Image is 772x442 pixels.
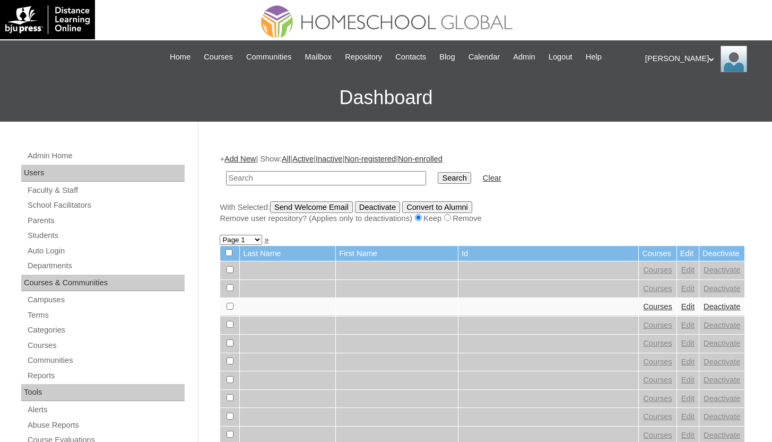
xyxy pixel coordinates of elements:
[398,155,443,163] a: Non-enrolled
[27,229,185,242] a: Students
[704,431,740,439] a: Deactivate
[27,369,185,382] a: Reports
[170,51,190,63] span: Home
[586,51,602,63] span: Help
[645,46,761,72] div: [PERSON_NAME]
[27,403,185,416] a: Alerts
[704,284,740,293] a: Deactivate
[681,358,695,366] a: Edit
[264,235,268,244] a: »
[241,51,297,63] a: Communities
[27,149,185,163] a: Admin Home
[336,246,458,261] td: First Name
[704,302,740,311] a: Deactivate
[643,358,672,366] a: Courses
[677,246,699,261] td: Edit
[220,213,745,224] div: Remove user repository? (Applies only to deactivations) Keep Remove
[681,394,695,403] a: Edit
[198,51,238,63] a: Courses
[395,51,426,63] span: Contacts
[513,51,535,63] span: Admin
[681,376,695,384] a: Edit
[345,51,382,63] span: Repository
[643,284,672,293] a: Courses
[27,339,185,352] a: Courses
[5,74,767,122] h3: Dashboard
[204,51,233,63] span: Courses
[681,302,695,311] a: Edit
[704,339,740,347] a: Deactivate
[643,394,672,403] a: Courses
[27,214,185,227] a: Parents
[681,339,695,347] a: Edit
[643,431,672,439] a: Courses
[704,266,740,274] a: Deactivate
[699,246,744,261] td: Deactivate
[226,171,426,185] input: Search
[681,266,695,274] a: Edit
[643,376,672,384] a: Courses
[390,51,431,63] a: Contacts
[458,246,638,261] td: Id
[681,431,695,439] a: Edit
[643,321,672,329] a: Courses
[549,51,573,63] span: Logout
[292,155,314,163] a: Active
[270,201,353,213] input: Send Welcome Email
[5,5,90,34] img: logo-white.png
[220,154,745,224] div: + | Show: | | | |
[164,51,196,63] a: Home
[580,51,607,63] a: Help
[282,155,290,163] a: All
[681,284,695,293] a: Edit
[246,51,292,63] span: Communities
[543,51,578,63] a: Logout
[643,412,672,421] a: Courses
[21,384,185,401] div: Tools
[643,339,672,347] a: Courses
[704,394,740,403] a: Deactivate
[483,174,501,182] a: Clear
[355,201,400,213] input: Deactivate
[704,358,740,366] a: Deactivate
[21,275,185,292] div: Courses & Communities
[469,51,500,63] span: Calendar
[704,376,740,384] a: Deactivate
[344,155,396,163] a: Non-registered
[434,51,460,63] a: Blog
[21,165,185,182] div: Users
[240,246,335,261] td: Last Name
[438,172,471,184] input: Search
[439,51,455,63] span: Blog
[27,419,185,432] a: Abuse Reports
[220,201,745,224] div: With Selected:
[27,293,185,307] a: Campuses
[224,155,256,163] a: Add New
[27,324,185,337] a: Categories
[508,51,541,63] a: Admin
[340,51,387,63] a: Repository
[639,246,676,261] td: Courses
[27,199,185,212] a: School Facilitators
[27,184,185,197] a: Faculty & Staff
[316,155,343,163] a: Inactive
[643,266,672,274] a: Courses
[27,259,185,273] a: Departments
[463,51,505,63] a: Calendar
[704,321,740,329] a: Deactivate
[402,201,472,213] input: Convert to Alumni
[704,412,740,421] a: Deactivate
[27,354,185,367] a: Communities
[643,302,672,311] a: Courses
[27,244,185,258] a: Auto Login
[681,321,695,329] a: Edit
[300,51,337,63] a: Mailbox
[681,412,695,421] a: Edit
[305,51,332,63] span: Mailbox
[721,46,747,72] img: Anna Beltran
[27,309,185,322] a: Terms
